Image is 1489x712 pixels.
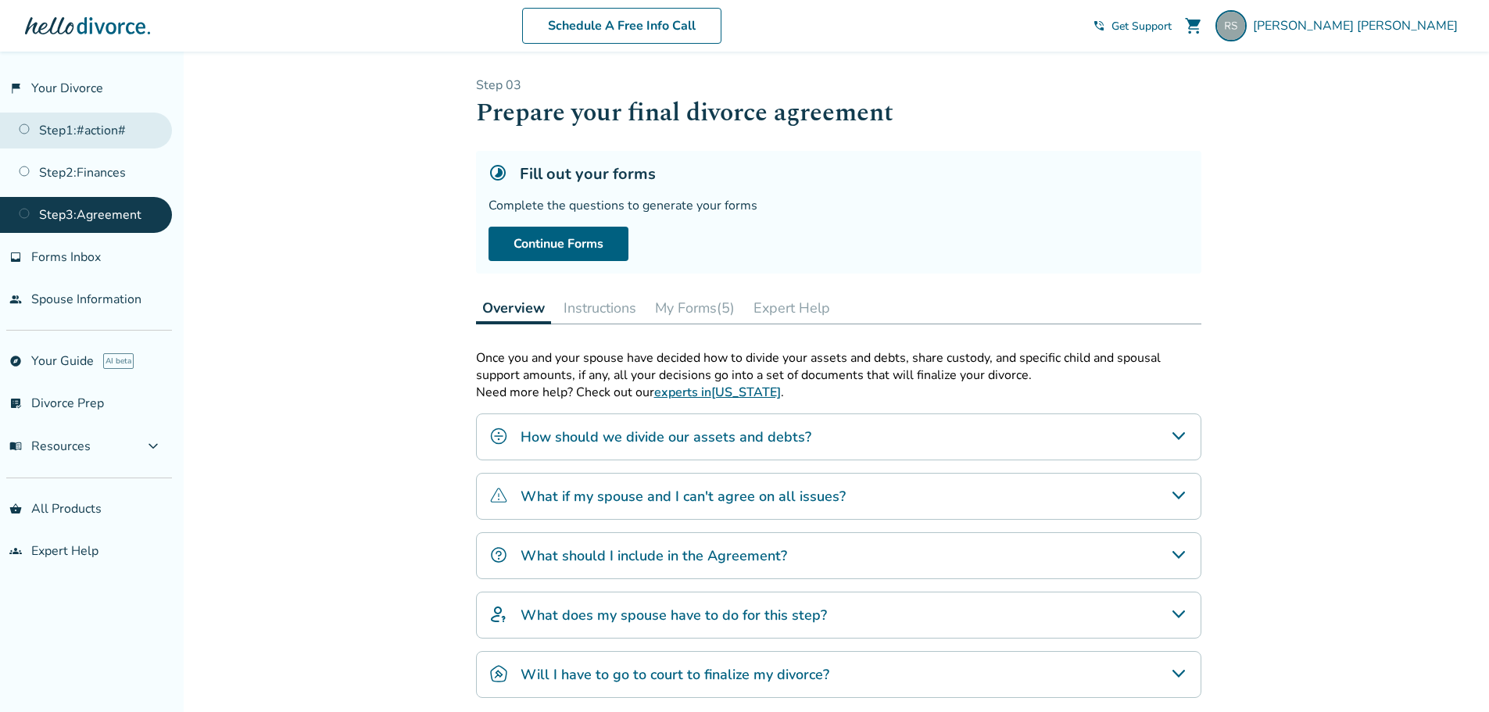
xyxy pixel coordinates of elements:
[1184,16,1203,35] span: shopping_cart
[489,546,508,564] img: What should I include in the Agreement?
[1111,19,1172,34] span: Get Support
[476,651,1201,698] div: Will I have to go to court to finalize my divorce?
[521,605,827,625] h4: What does my spouse have to do for this step?
[476,592,1201,639] div: What does my spouse have to do for this step?
[489,227,628,261] a: Continue Forms
[521,664,829,685] h4: Will I have to go to court to finalize my divorce?
[9,293,22,306] span: people
[489,427,508,445] img: How should we divide our assets and debts?
[520,163,656,184] h5: Fill out your forms
[557,292,642,324] button: Instructions
[9,503,22,515] span: shopping_basket
[1411,637,1489,712] iframe: Chat Widget
[522,8,721,44] a: Schedule A Free Info Call
[521,486,846,506] h4: What if my spouse and I can't agree on all issues?
[476,532,1201,579] div: What should I include in the Agreement?
[31,249,101,266] span: Forms Inbox
[1215,10,1247,41] img: ruth@cues.org
[476,77,1201,94] p: Step 0 3
[654,384,781,401] a: experts in[US_STATE]
[476,384,1201,401] p: Need more help? Check out our .
[1093,20,1105,32] span: phone_in_talk
[9,355,22,367] span: explore
[9,397,22,410] span: list_alt_check
[103,353,134,369] span: AI beta
[144,437,163,456] span: expand_more
[489,605,508,624] img: What does my spouse have to do for this step?
[476,473,1201,520] div: What if my spouse and I can't agree on all issues?
[476,413,1201,460] div: How should we divide our assets and debts?
[489,664,508,683] img: Will I have to go to court to finalize my divorce?
[9,251,22,263] span: inbox
[9,545,22,557] span: groups
[476,349,1201,384] div: Once you and your spouse have decided how to divide your assets and debts, share custody, and spe...
[521,427,811,447] h4: How should we divide our assets and debts?
[9,438,91,455] span: Resources
[9,82,22,95] span: flag_2
[1093,19,1172,34] a: phone_in_talkGet Support
[747,292,836,324] button: Expert Help
[476,292,551,324] button: Overview
[476,94,1201,132] h1: Prepare your final divorce agreement
[9,440,22,453] span: menu_book
[489,197,1189,214] div: Complete the questions to generate your forms
[649,292,741,324] button: My Forms(5)
[489,486,508,505] img: What if my spouse and I can't agree on all issues?
[1253,17,1464,34] span: [PERSON_NAME] [PERSON_NAME]
[521,546,787,566] h4: What should I include in the Agreement?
